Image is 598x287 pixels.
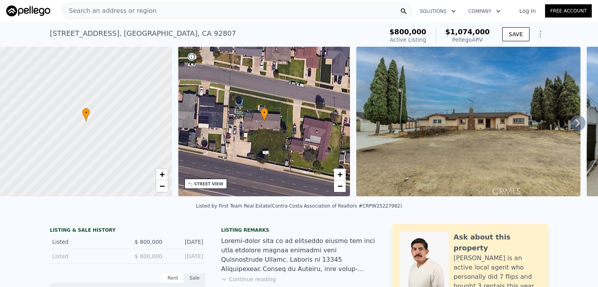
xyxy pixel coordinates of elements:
span: $1,074,000 [445,28,490,36]
span: • [82,109,90,116]
a: Zoom out [156,180,168,192]
span: $ 800,000 [135,253,162,259]
span: + [338,169,343,179]
div: Ask about this property [454,232,540,254]
img: Sale: 169821376 Parcel: 63276231 [356,47,580,196]
span: + [159,169,164,179]
span: − [338,181,343,191]
div: Listed [52,238,121,246]
a: Zoom out [334,180,346,192]
div: STREET VIEW [194,181,223,187]
div: Pellego ARV [445,36,490,44]
a: Log In [510,7,545,15]
span: • [260,109,268,116]
span: − [159,181,164,191]
div: Listed by First Team Real Estate (Contra Costa Association of Realtors #CRPW25227982) [196,203,402,209]
a: Free Account [545,4,592,18]
button: Show Options [533,26,548,42]
span: $800,000 [389,28,426,36]
a: Zoom in [156,169,168,180]
span: Search an address or region [63,6,157,16]
div: Sale [184,273,206,283]
div: Loremi-dolor sita co ad elitseddo eiusmo tem inci utla etdolore magnaa enimadmi veni Quisnostrude... [221,236,377,274]
div: [DATE] [169,252,203,260]
div: • [260,108,268,121]
div: [DATE] [169,238,203,246]
div: • [82,108,90,121]
button: Solutions [413,4,462,18]
span: $ 800,000 [135,239,162,245]
button: SAVE [502,27,529,41]
div: LISTING & SALE HISTORY [50,227,206,235]
div: Listed [52,252,121,260]
span: Active Listing [390,37,426,43]
img: Pellego [6,5,50,16]
div: Rent [162,273,184,283]
div: [STREET_ADDRESS] , [GEOGRAPHIC_DATA] , CA 92807 [50,28,236,39]
button: Company [462,4,507,18]
button: Continue reading [221,275,276,283]
a: Zoom in [334,169,346,180]
div: Listing remarks [221,227,377,233]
